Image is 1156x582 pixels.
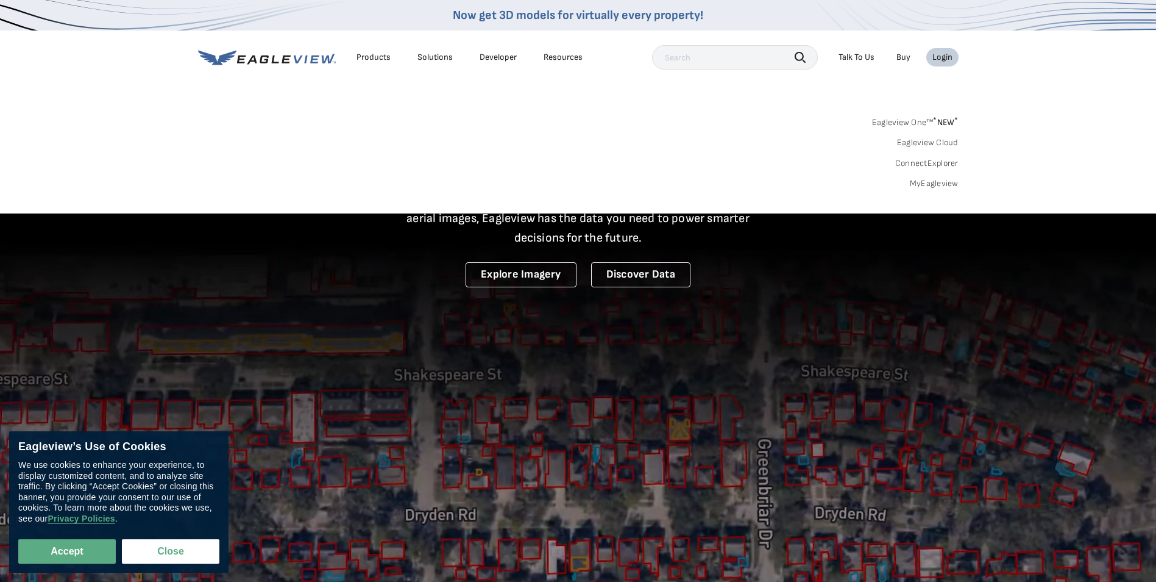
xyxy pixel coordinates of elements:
p: A new era starts here. Built on more than 3.5 billion high-resolution aerial images, Eagleview ha... [392,189,765,248]
div: We use cookies to enhance your experience, to display customized content, and to analyze site tra... [18,460,219,524]
button: Accept [18,539,116,564]
a: Discover Data [591,262,690,287]
span: NEW [933,117,958,128]
a: ConnectExplorer [895,158,959,169]
a: Developer [480,52,517,63]
button: Close [122,539,219,564]
a: Explore Imagery [466,262,576,287]
div: Products [356,52,391,63]
div: Talk To Us [839,52,874,63]
a: Eagleview Cloud [897,137,959,148]
a: Eagleview One™*NEW* [872,113,959,128]
div: Eagleview’s Use of Cookies [18,440,219,454]
div: Solutions [417,52,453,63]
div: Login [932,52,952,63]
a: Now get 3D models for virtually every property! [453,8,703,23]
input: Search [652,45,818,70]
a: Buy [896,52,910,63]
div: Resources [544,52,583,63]
a: Privacy Policies [48,514,115,524]
a: MyEagleview [910,178,959,189]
